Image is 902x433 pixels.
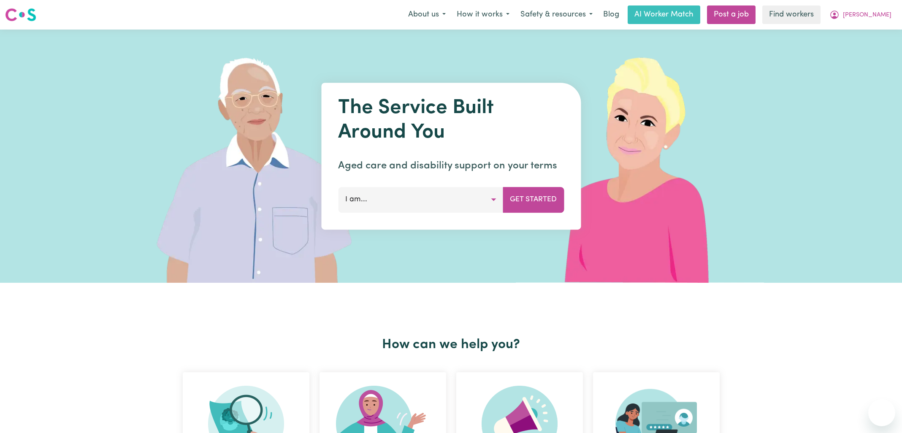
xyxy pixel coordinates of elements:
[843,11,891,20] span: [PERSON_NAME]
[628,5,700,24] a: AI Worker Match
[451,6,515,24] button: How it works
[515,6,598,24] button: Safety & resources
[5,7,36,22] img: Careseekers logo
[707,5,756,24] a: Post a job
[868,399,895,426] iframe: Button to launch messaging window
[762,5,821,24] a: Find workers
[338,158,564,173] p: Aged care and disability support on your terms
[503,187,564,212] button: Get Started
[338,187,503,212] button: I am...
[338,96,564,145] h1: The Service Built Around You
[824,6,897,24] button: My Account
[178,337,725,353] h2: How can we help you?
[598,5,624,24] a: Blog
[5,5,36,24] a: Careseekers logo
[403,6,451,24] button: About us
